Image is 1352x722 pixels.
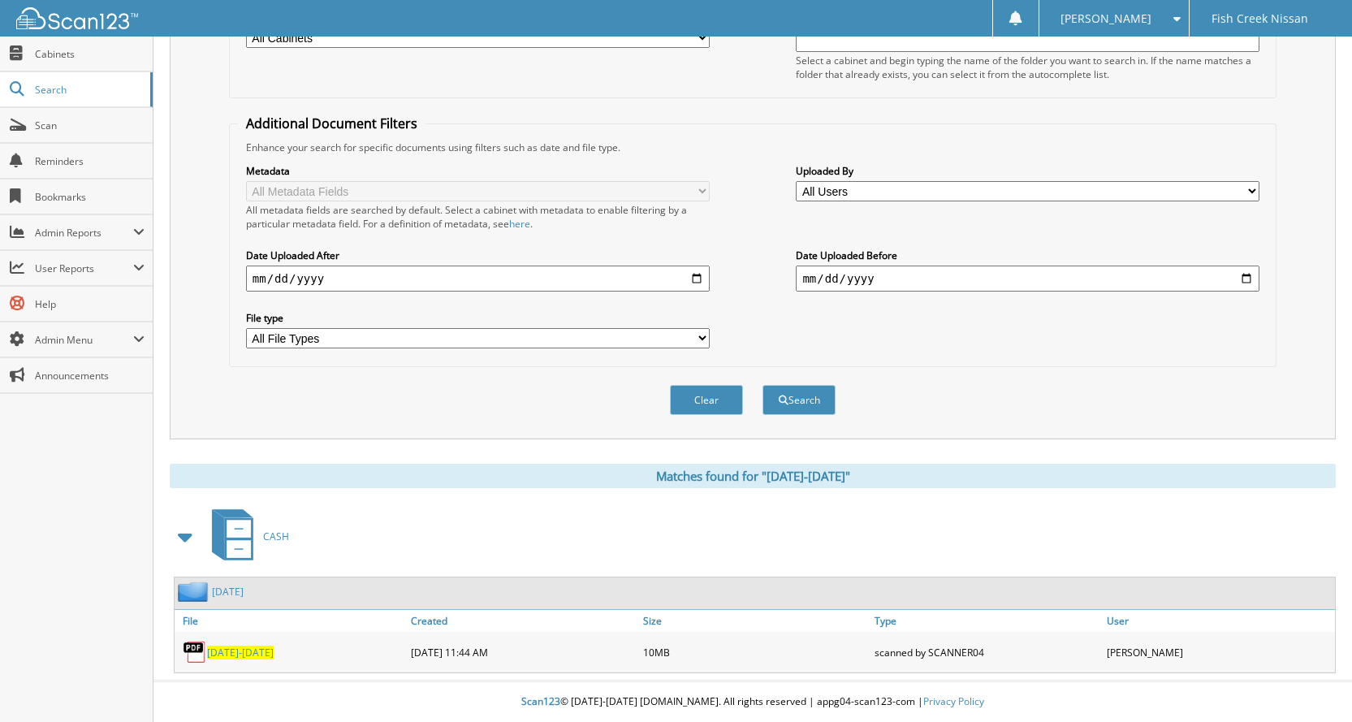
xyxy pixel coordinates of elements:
a: User [1103,610,1335,632]
div: Select a cabinet and begin typing the name of the folder you want to search in. If the name match... [796,54,1259,81]
div: Enhance your search for specific documents using filters such as date and file type. [238,141,1268,154]
a: File [175,610,407,632]
label: Metadata [246,164,710,178]
div: scanned by SCANNER04 [870,636,1103,668]
span: Search [35,83,142,97]
span: [PERSON_NAME] [1060,14,1151,24]
div: © [DATE]-[DATE] [DOMAIN_NAME]. All rights reserved | appg04-scan123-com | [153,682,1352,722]
input: start [246,266,710,292]
a: Privacy Policy [923,694,984,708]
img: PDF.png [183,640,207,664]
img: folder2.png [178,581,212,602]
a: Created [407,610,639,632]
a: here [509,217,530,231]
div: All metadata fields are searched by default. Select a cabinet with metadata to enable filtering b... [246,203,710,231]
img: scan123-logo-white.svg [16,7,138,29]
a: [DATE] [212,585,244,599]
span: Bookmarks [35,190,145,204]
a: CASH [202,504,289,569]
div: [PERSON_NAME] [1103,636,1335,668]
div: [DATE] 11:44 AM [407,636,639,668]
span: Cabinets [35,47,145,61]
label: File type [246,311,710,325]
legend: Additional Document Filters [238,115,425,132]
iframe: Chat Widget [1271,644,1352,722]
span: Announcements [35,369,145,383]
label: Date Uploaded Before [796,249,1259,262]
label: Uploaded By [796,164,1259,178]
div: 10MB [639,636,871,668]
span: Admin Reports [35,226,133,240]
a: [DATE]-[DATE] [207,646,274,659]
span: Admin Menu [35,333,133,347]
button: Clear [670,385,743,415]
span: Help [35,297,145,311]
a: Size [639,610,871,632]
span: Scan [35,119,145,132]
span: Scan123 [521,694,560,708]
label: Date Uploaded After [246,249,710,262]
span: Reminders [35,154,145,168]
span: User Reports [35,262,133,275]
input: end [796,266,1259,292]
span: Fish Creek Nissan [1212,14,1308,24]
button: Search [762,385,836,415]
div: Matches found for "[DATE]-[DATE]" [170,464,1336,488]
span: CASH [263,530,289,543]
a: Type [870,610,1103,632]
